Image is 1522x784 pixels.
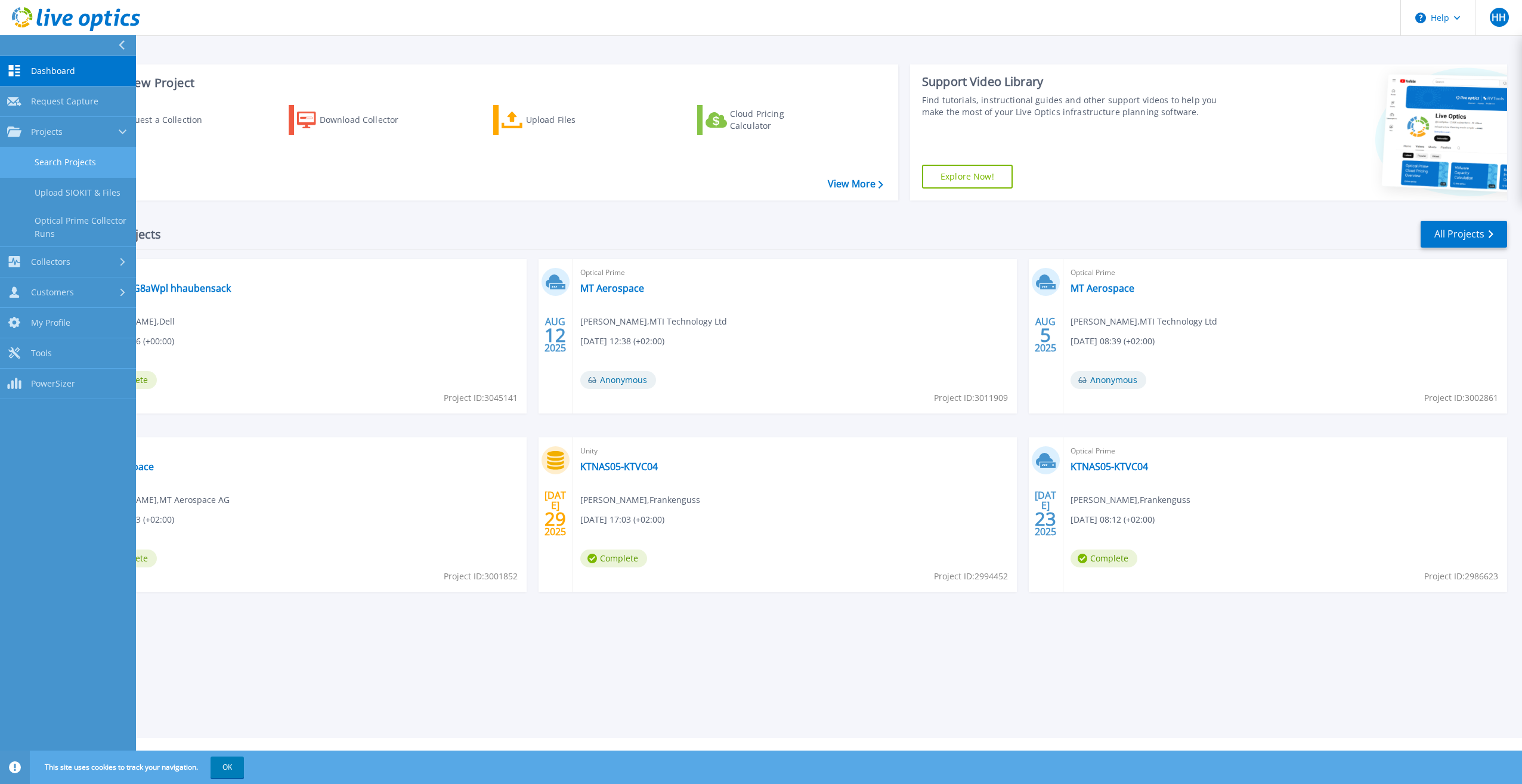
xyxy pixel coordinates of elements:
div: AUG 2025 [544,313,567,357]
span: Collectors [31,257,70,267]
span: Complete [580,550,647,567]
span: Anonymous [1071,371,1146,389]
a: KTNAS05-KTVC04 [580,461,658,473]
span: HH [1492,13,1506,22]
span: Optical Prime [1071,445,1500,458]
span: [PERSON_NAME] , MTI Technology Ltd [1071,315,1217,328]
span: [DATE] 12:38 (+02:00) [580,335,664,348]
span: Optical Prime [90,445,519,458]
a: Download Collector [289,105,422,135]
a: Cloud Pricing Calculator [697,105,830,135]
span: [PERSON_NAME] , Frankenguss [1071,493,1190,507]
span: 29 [545,514,566,524]
span: Customers [31,287,74,298]
span: Tools [31,348,52,359]
span: Optical Prime [1071,266,1500,279]
a: Cadfem RG8aWpl hhaubensack [90,282,231,294]
span: [DATE] 17:03 (+02:00) [580,513,664,526]
span: [DATE] 08:12 (+02:00) [1071,513,1155,526]
span: Optical Prime [580,266,1010,279]
h3: Start a New Project [85,76,883,89]
span: My Profile [31,317,70,328]
span: Project ID: 2986623 [1424,570,1498,583]
span: [DATE] 08:39 (+02:00) [1071,335,1155,348]
span: 12 [545,330,566,340]
a: KTNAS05-KTVC04 [1071,461,1148,473]
span: 23 [1035,514,1056,524]
div: Find tutorials, instructional guides and other support videos to help you make the most of your L... [922,94,1230,118]
span: This site uses cookies to track your navigation. [33,757,244,778]
div: [DATE] 2025 [1034,492,1057,535]
span: [PERSON_NAME] , MT Aerospace AG [90,493,230,507]
div: Download Collector [320,108,415,132]
a: View More [828,178,883,190]
span: Unity [580,445,1010,458]
span: Request Capture [31,96,98,107]
span: Project ID: 3001852 [444,570,518,583]
div: AUG 2025 [1034,313,1057,357]
button: OK [211,757,244,778]
span: Project ID: 3011909 [934,391,1008,405]
span: PowerSizer [31,378,75,389]
span: Dashboard [31,66,75,76]
a: MT Aerospace [580,282,644,294]
div: Request a Collection [119,108,214,132]
span: Projects [31,126,63,137]
span: Project ID: 3045141 [444,391,518,405]
span: Data Domain [90,266,519,279]
span: [PERSON_NAME] , MTI Technology Ltd [580,315,727,328]
span: 5 [1040,330,1051,340]
span: Anonymous [580,371,656,389]
span: [PERSON_NAME] , Frankenguss [580,493,700,507]
div: Upload Files [526,108,621,132]
a: Explore Now! [922,165,1013,189]
a: Upload Files [493,105,626,135]
div: Support Video Library [922,74,1230,89]
a: All Projects [1421,221,1507,248]
div: [DATE] 2025 [544,492,567,535]
span: Project ID: 3002861 [1424,391,1498,405]
span: Project ID: 2994452 [934,570,1008,583]
div: Cloud Pricing Calculator [730,108,825,132]
a: Request a Collection [85,105,218,135]
a: MT Aerospace [1071,282,1134,294]
span: Complete [1071,550,1137,567]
